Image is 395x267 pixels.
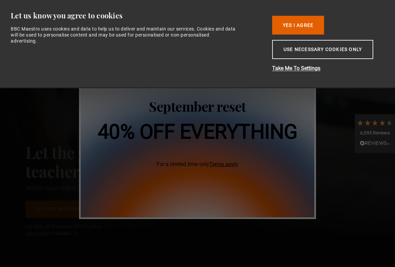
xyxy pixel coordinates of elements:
h1: 40% off everything [98,122,298,142]
div: 4.7 Stars [357,119,393,126]
div: Read All Reviews [357,140,393,148]
span: September reset [149,97,246,115]
div: 6,095 ReviewsRead All Reviews [355,114,395,153]
button: Yes I Agree [272,16,324,35]
a: Terms apply [209,161,238,167]
button: Use necessary cookies only [272,40,373,59]
button: Take Me To Settings [272,64,379,72]
div: Let us know you agree to cookies [11,11,262,20]
div: 6,095 Reviews [357,130,393,137]
div: BBC Maestro uses cookies and data to help us to deliver and maintain our services. Cookies and da... [11,26,237,44]
img: 40% off everything [81,50,314,217]
img: REVIEWS.io [360,141,390,145]
span: For a limited time only [98,160,298,168]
